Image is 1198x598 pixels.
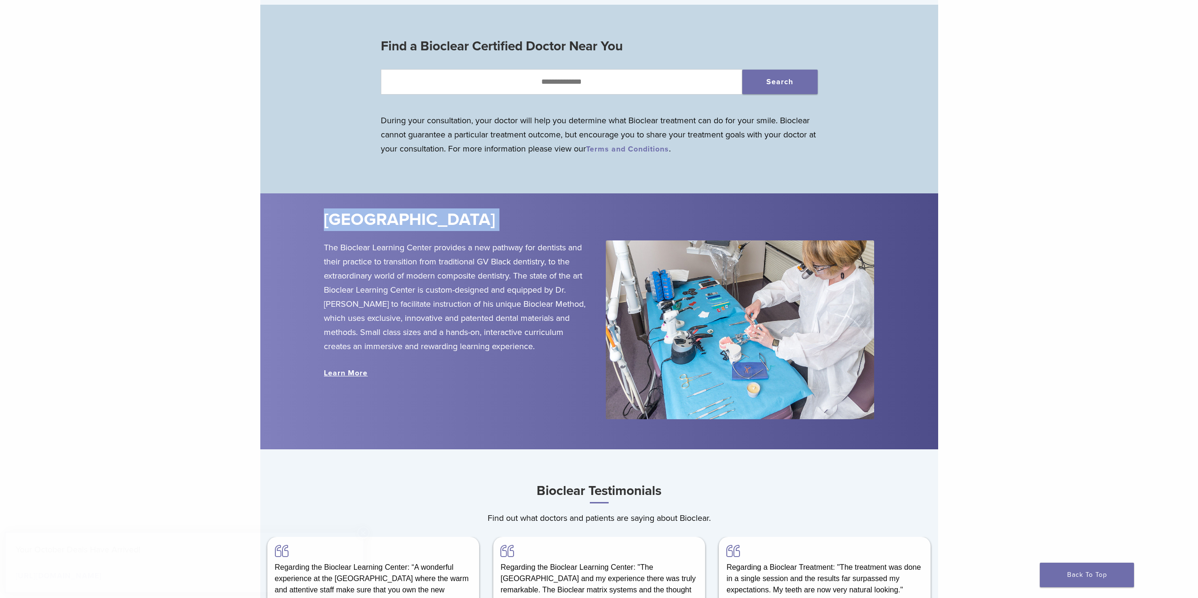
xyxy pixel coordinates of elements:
[742,70,818,94] button: Search
[357,526,370,539] button: Close
[586,144,669,154] a: Terms and Conditions
[324,208,655,231] h2: [GEOGRAPHIC_DATA]
[260,479,938,503] h3: Bioclear Testimonials
[381,35,818,57] h3: Find a Bioclear Certified Doctor Near You
[324,240,592,353] p: The Bioclear Learning Center provides a new pathway for dentists and their practice to transition...
[16,571,102,581] a: [URL][DOMAIN_NAME]
[324,368,368,378] a: Learn More
[16,542,354,557] p: Your October Deals Have Arrived!
[260,511,938,525] p: Find out what doctors and patients are saying about Bioclear.
[1040,563,1134,587] a: Back To Top
[381,113,818,156] p: During your consultation, your doctor will help you determine what Bioclear treatment can do for ...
